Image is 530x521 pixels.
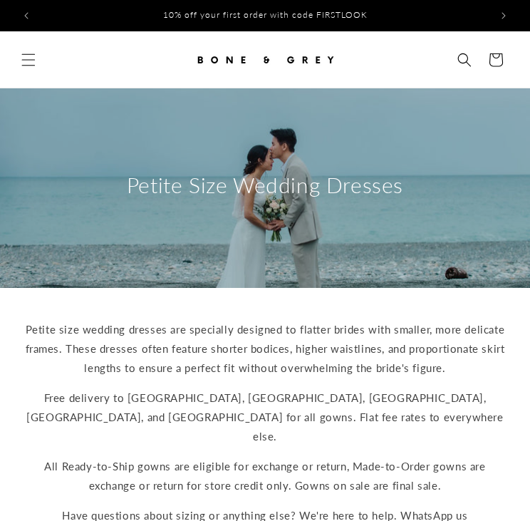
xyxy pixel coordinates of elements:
[449,44,480,76] summary: Search
[25,457,505,495] p: All Ready-to-Ship gowns are eligible for exchange or return, Made-to-Order gowns are exchange or ...
[163,9,368,20] span: 10% off your first order with code FIRSTLOOK
[42,2,488,29] div: 1 of 3
[13,44,44,76] summary: Menu
[25,320,505,378] p: Petite size wedding dresses are specially designed to flatter brides with smaller, more delicate ...
[194,44,336,76] img: Bone and Grey Bridal
[189,38,342,81] a: Bone and Grey Bridal
[25,171,505,199] h2: Petite Size Wedding Dresses
[25,388,505,446] p: Free delivery to [GEOGRAPHIC_DATA], [GEOGRAPHIC_DATA], [GEOGRAPHIC_DATA], [GEOGRAPHIC_DATA], and ...
[42,2,488,29] div: Announcement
